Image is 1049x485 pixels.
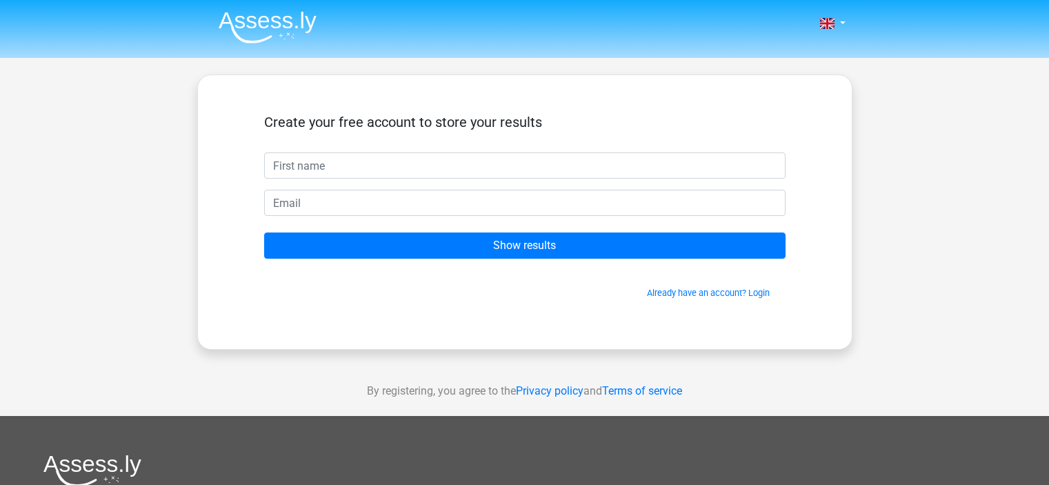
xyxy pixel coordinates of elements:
input: Email [264,190,786,216]
img: Assessly [219,11,317,43]
h5: Create your free account to store your results [264,114,786,130]
input: First name [264,152,786,179]
a: Privacy policy [516,384,583,397]
input: Show results [264,232,786,259]
a: Already have an account? Login [647,288,770,298]
a: Terms of service [602,384,682,397]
